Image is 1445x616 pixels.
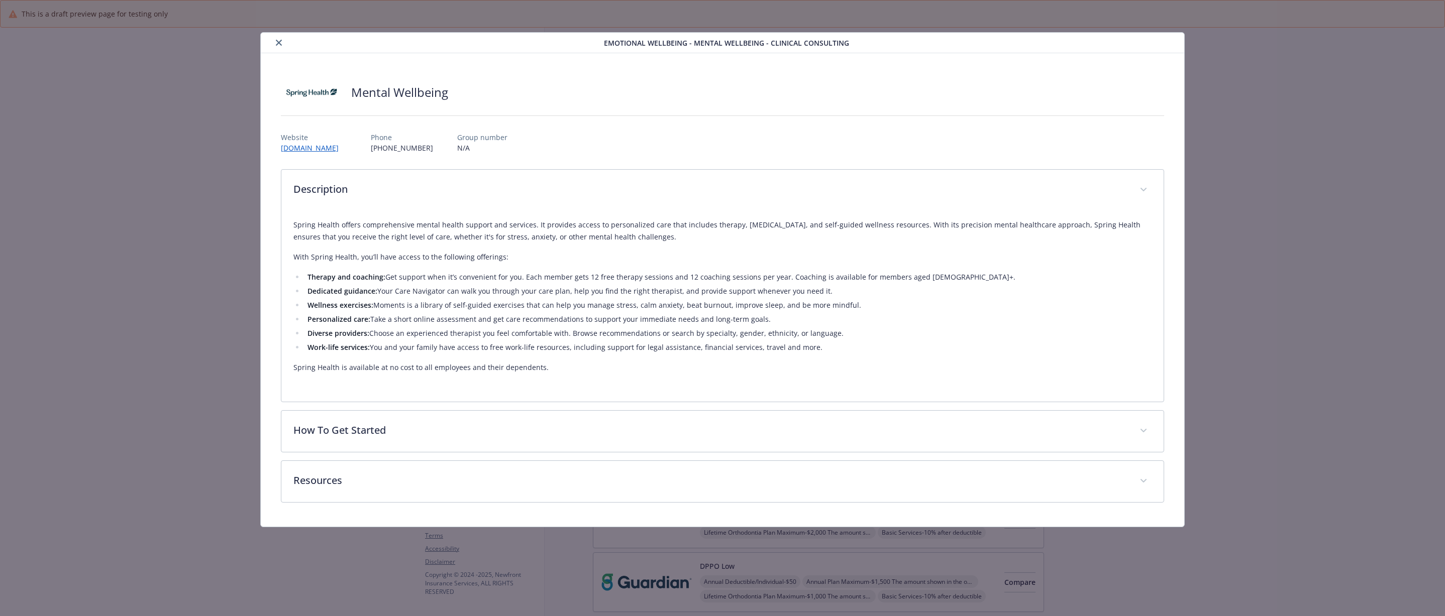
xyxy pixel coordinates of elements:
[293,219,1152,243] p: Spring Health offers comprehensive mental health support and services. It provides access to pers...
[281,77,341,107] img: Spring Health
[281,132,347,143] p: Website
[281,411,1164,452] div: How To Get Started
[304,299,1152,311] li: Moments is a library of self-guided exercises that can help you manage stress, calm anxiety, beat...
[293,182,1128,197] p: Description
[293,473,1128,488] p: Resources
[304,285,1152,297] li: Your Care Navigator can walk you through your care plan, help you find the right therapist, and p...
[281,170,1164,211] div: Description
[293,423,1128,438] p: How To Get Started
[307,314,370,324] strong: Personalized care:
[307,342,370,352] strong: Work-life services:
[307,286,377,296] strong: Dedicated guidance:
[604,38,849,48] span: Emotional Wellbeing - Mental Wellbeing - Clinical Consulting
[351,84,448,101] h2: Mental Wellbeing
[273,37,285,49] button: close
[293,361,1152,374] p: Spring Health is available at no cost to all employees and their dependents.
[293,251,1152,263] p: With Spring Health, you’ll have access to the following offerings:
[281,211,1164,402] div: Description
[457,143,507,153] p: N/A
[281,143,347,153] a: [DOMAIN_NAME]
[307,272,385,282] strong: Therapy and coaching:
[304,341,1152,353] li: You and your family have access to free work-life resources, including support for legal assistan...
[307,328,369,338] strong: Diverse providers:
[371,132,433,143] p: Phone
[304,271,1152,283] li: Get support when itʼs convenient for you. Each member gets 12 free therapy sessions and 12 coachi...
[145,32,1301,527] div: details for plan Emotional Wellbeing - Mental Wellbeing - Clinical Consulting
[281,461,1164,502] div: Resources
[457,132,507,143] p: Group number
[307,300,373,310] strong: Wellness exercises:
[304,327,1152,339] li: Choose an experienced therapist you feel comfortable with. Browse recommendations or search by sp...
[304,313,1152,325] li: Take a short online assessment and get care recommendations to support your immediate needs and l...
[371,143,433,153] p: [PHONE_NUMBER]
